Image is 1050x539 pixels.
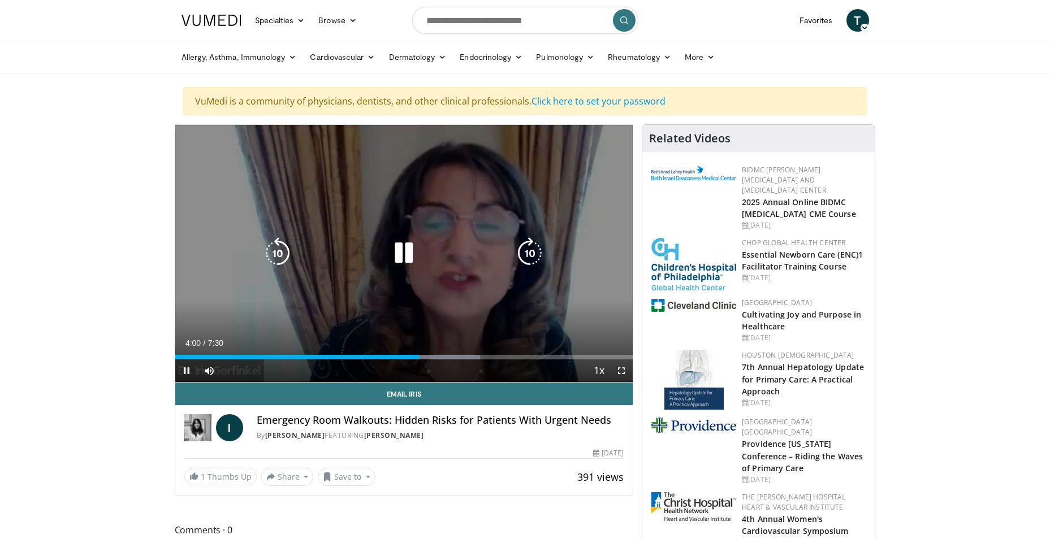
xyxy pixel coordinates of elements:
a: Favorites [793,9,840,32]
img: 1ef99228-8384-4f7a-af87-49a18d542794.png.150x105_q85_autocrop_double_scale_upscale_version-0.2.jpg [651,299,736,312]
img: 9aead070-c8c9-47a8-a231-d8565ac8732e.png.150x105_q85_autocrop_double_scale_upscale_version-0.2.jpg [651,418,736,433]
img: Dr. Iris Gorfinkel [184,414,211,441]
div: [DATE] [593,448,624,458]
a: Providence [US_STATE] Conference – Riding the Waves of Primary Care [742,438,863,473]
a: Specialties [248,9,312,32]
div: [DATE] [742,273,866,283]
h4: Related Videos [649,132,731,145]
button: Mute [198,359,221,382]
a: Cultivating Joy and Purpose in Healthcare [742,309,861,332]
a: Cardiovascular [303,46,382,68]
input: Search topics, interventions [412,7,638,34]
a: I [216,414,243,441]
img: 8fbf8b72-0f77-40e1-90f4-9648163fd298.jpg.150x105_q85_autocrop_double_scale_upscale_version-0.2.jpg [651,238,736,290]
div: By FEATURING [257,431,624,441]
img: c96b19ec-a48b-46a9-9095-935f19585444.png.150x105_q85_autocrop_double_scale_upscale_version-0.2.png [651,166,736,180]
span: / [204,338,206,347]
a: BIDMC [PERSON_NAME][MEDICAL_DATA] and [MEDICAL_DATA] Center [742,165,826,195]
a: 2025 Annual Online BIDMC [MEDICAL_DATA] CME Course [742,197,856,219]
h4: Emergency Room Walkouts: Hidden Risks for Patients With Urgent Needs [257,414,624,427]
a: Pulmonology [529,46,601,68]
span: 7:30 [208,338,223,347]
a: Rheumatology [601,46,678,68]
a: 7th Annual Hepatology Update for Primary Care: A Practical Approach [742,362,864,396]
div: [DATE] [742,475,866,485]
a: Click here to set your password [532,95,666,107]
a: Endocrinology [453,46,529,68]
a: CHOP Global Health Center [742,238,845,247]
button: Pause [175,359,198,382]
a: Dermatology [382,46,453,68]
div: Progress Bar [175,355,633,359]
div: [DATE] [742,333,866,343]
a: The [PERSON_NAME] Hospital Heart & Vascular Institute [742,492,845,512]
button: Save to [318,468,375,486]
a: [PERSON_NAME] [364,431,424,440]
a: Essential Newborn Care (ENC)1 Facilitator Training Course [742,249,863,272]
span: Comments 0 [175,523,634,537]
video-js: Video Player [175,125,633,382]
a: 1 Thumbs Up [184,468,257,485]
a: T [846,9,869,32]
div: [DATE] [742,220,866,231]
div: [DATE] [742,398,866,408]
button: Share [261,468,314,486]
a: [GEOGRAPHIC_DATA] [GEOGRAPHIC_DATA] [742,417,812,437]
span: 1 [201,471,205,482]
span: 4:00 [185,338,201,347]
img: 83b65fa9-3c25-403e-891e-c43026028dd2.jpg.150x105_q85_autocrop_double_scale_upscale_version-0.2.jpg [664,350,724,410]
button: Playback Rate [587,359,610,382]
img: 32b1860c-ff7d-4915-9d2b-64ca529f373e.jpg.150x105_q85_autocrop_double_scale_upscale_version-0.2.jpg [651,492,736,521]
a: Email Iris [175,382,633,405]
a: [GEOGRAPHIC_DATA] [742,298,812,307]
div: VuMedi is a community of physicians, dentists, and other clinical professionals. [183,87,867,115]
a: Browse [312,9,364,32]
button: Fullscreen [610,359,633,382]
a: More [678,46,721,68]
a: Allergy, Asthma, Immunology [175,46,304,68]
img: VuMedi Logo [182,15,241,26]
a: Houston [DEMOGRAPHIC_DATA] [742,350,854,360]
span: 391 views [577,470,624,484]
a: [PERSON_NAME] [265,431,325,440]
